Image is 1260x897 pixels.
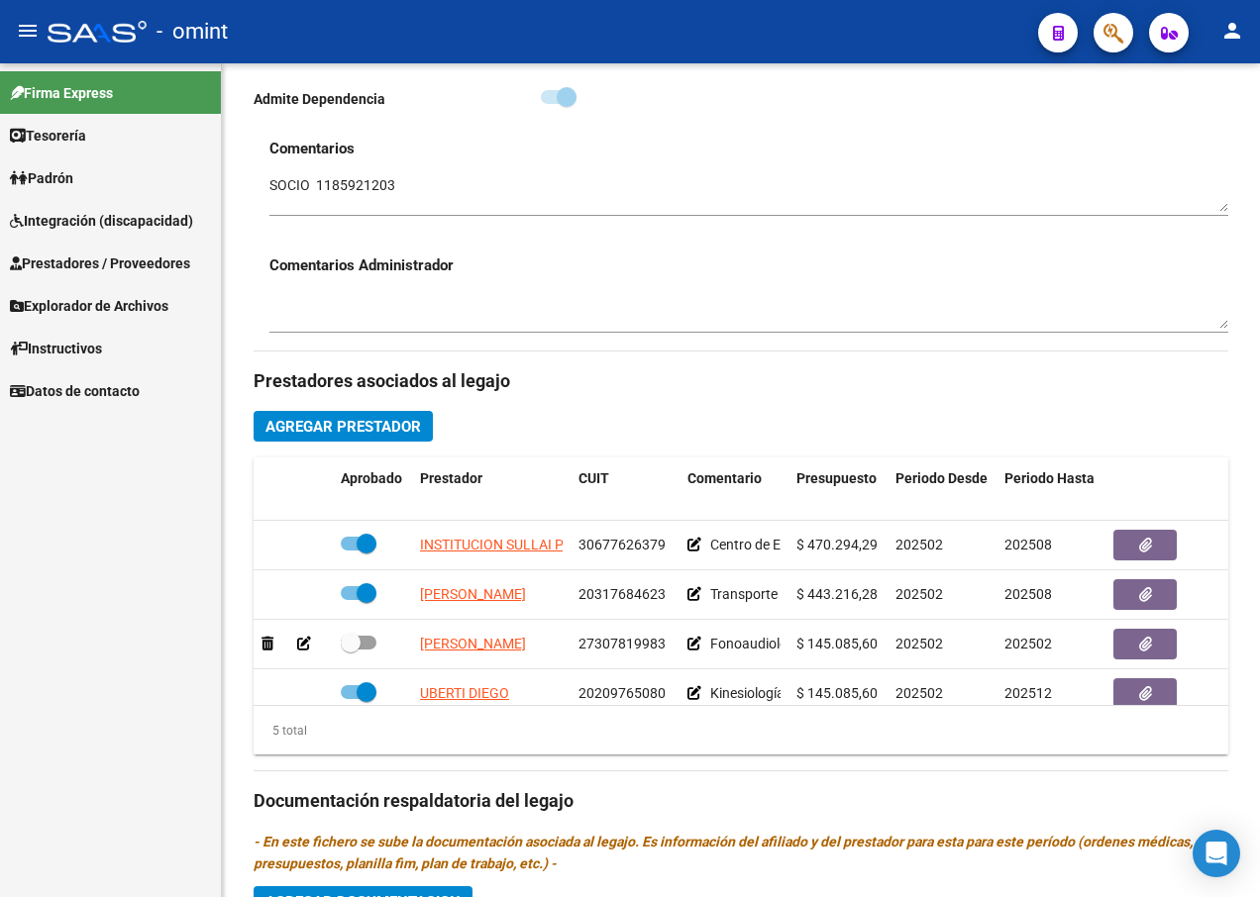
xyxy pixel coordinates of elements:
span: Tesorería [10,125,86,147]
datatable-header-cell: Aprobado [333,457,412,523]
span: INSTITUCION SULLAI PARA MULTIIMPEDIDOS SENSORIALES Y CON ALTERACIONESEN LA COMUN [420,537,1028,552]
mat-icon: menu [16,19,40,43]
span: Presupuesto [796,470,877,486]
span: $ 470.294,29 [796,537,878,552]
mat-icon: person [1220,19,1244,43]
span: Padrón [10,167,73,189]
i: - En este fichero se sube la documentación asociada al legajo. Es información del afiliado y del ... [254,834,1193,871]
span: 27307819983 [578,636,666,651]
span: Prestadores / Proveedores [10,252,190,274]
span: 202502 [895,636,943,651]
span: 30677626379 [578,537,666,552]
datatable-header-cell: Periodo Hasta [997,457,1105,523]
datatable-header-cell: Presupuesto [788,457,888,523]
span: Kinesiología motora 12 sesiones mensuales [710,685,978,701]
span: [PERSON_NAME] [420,586,526,602]
span: Agregar Prestador [265,418,421,436]
datatable-header-cell: Prestador [412,457,571,523]
span: 202512 [1004,685,1052,701]
span: $ 145.085,60 [796,636,878,651]
span: 202508 [1004,586,1052,602]
span: Periodo Hasta [1004,470,1095,486]
span: Integración (discapacidad) [10,210,193,232]
div: 5 total [254,720,307,742]
span: $ 145.085,60 [796,685,878,701]
button: Agregar Prestador [254,411,433,442]
div: Open Intercom Messenger [1193,830,1240,877]
datatable-header-cell: Periodo Desde [888,457,997,523]
span: 202508 [1004,537,1052,552]
h3: Prestadores asociados al legajo [254,367,1228,395]
span: - omint [157,10,228,53]
h3: Comentarios Administrador [269,254,1228,276]
span: Fonoaudiología - ingresa por Omint directo [710,636,972,651]
span: [PERSON_NAME] [420,636,526,651]
span: Instructivos [10,338,102,359]
span: 202502 [895,537,943,552]
h3: Comentarios [269,138,1228,159]
span: Prestador [420,470,482,486]
datatable-header-cell: CUIT [571,457,680,523]
span: UBERTI DIEGO [420,685,509,701]
span: Comentario [687,470,762,486]
h3: Documentación respaldatoria del legajo [254,787,1228,815]
span: CUIT [578,470,609,486]
span: 202502 [1004,636,1052,651]
span: Periodo Desde [895,470,988,486]
span: Centro de Educación Terapéutica Jornada Simple Cat B con Dependencia [710,537,1156,552]
span: $ 443.216,28 [796,586,878,602]
p: Admite Dependencia [254,88,541,110]
span: Explorador de Archivos [10,295,168,317]
span: Firma Express [10,82,113,104]
span: Aprobado [341,470,402,486]
span: 20317684623 [578,586,666,602]
datatable-header-cell: Comentario [680,457,788,523]
span: Datos de contacto [10,380,140,402]
span: 202502 [895,685,943,701]
span: 20209765080 [578,685,666,701]
span: 202502 [895,586,943,602]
